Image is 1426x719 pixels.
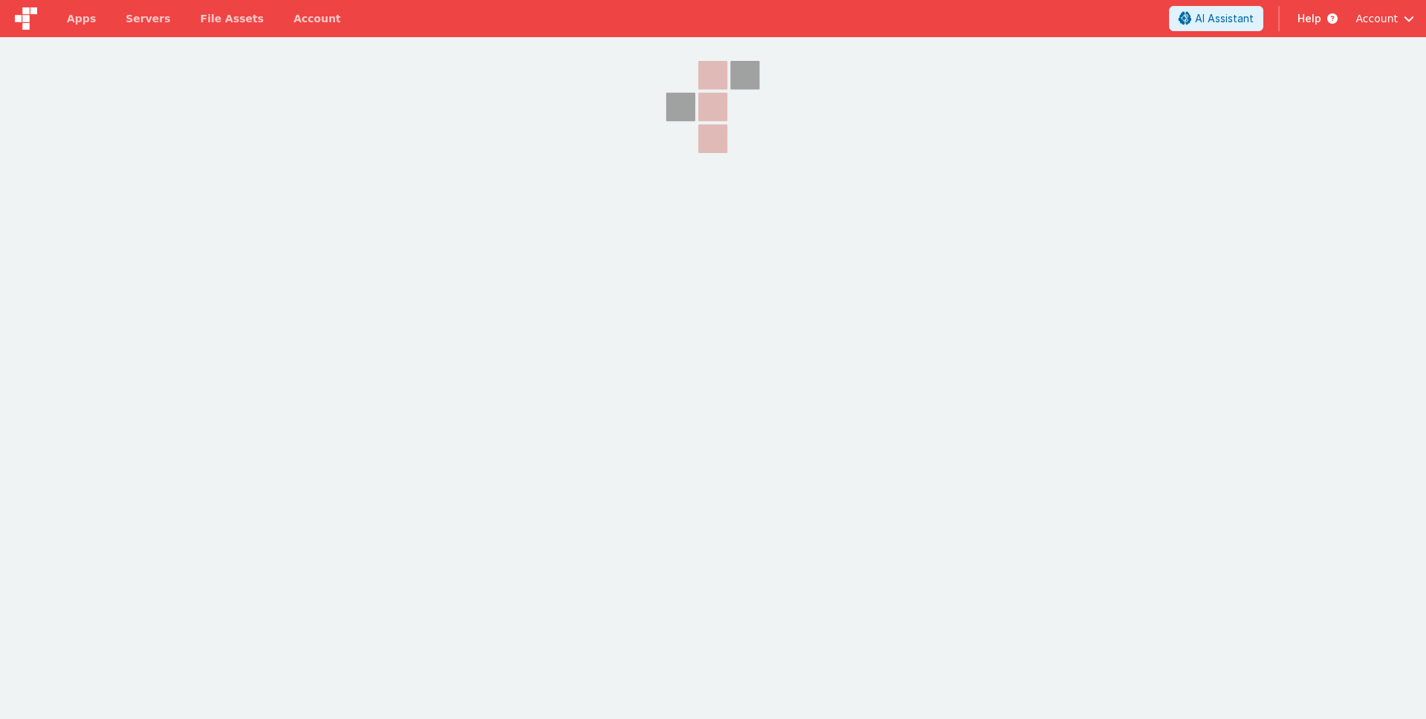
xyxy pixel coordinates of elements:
[126,11,170,26] span: Servers
[1355,11,1414,26] button: Account
[67,11,96,26] span: Apps
[1195,11,1254,26] span: AI Assistant
[1169,6,1263,31] button: AI Assistant
[201,11,264,26] span: File Assets
[1298,11,1321,26] span: Help
[1355,11,1398,26] span: Account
